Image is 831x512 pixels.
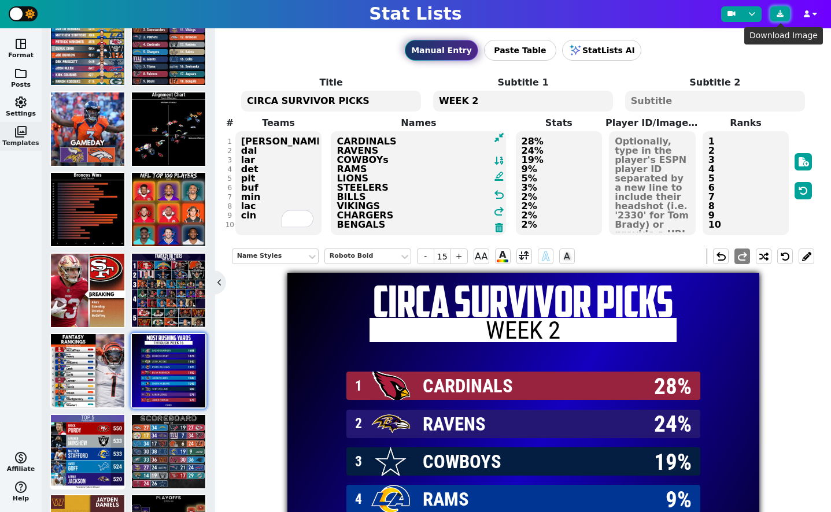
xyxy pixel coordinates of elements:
div: 5 [226,174,234,183]
div: 1 [226,137,234,146]
div: 2 [226,146,234,155]
span: 28% [654,370,692,404]
img: template [51,12,124,85]
label: Player ID/Image URL [605,116,699,130]
img: template [132,92,205,166]
button: Manual Entry [405,40,478,61]
img: template [51,173,124,246]
h1: Stat Lists [369,3,461,24]
span: + [450,248,468,264]
span: 2 [352,414,365,434]
span: redo [736,250,749,264]
div: 6 [226,183,234,192]
img: template [132,254,205,327]
div: 7 [226,192,234,202]
img: template [51,334,124,407]
h1: CIRCA SURVIVOR PICKS [287,279,759,324]
img: template [51,92,124,166]
div: 9 [226,211,234,220]
img: template [132,12,205,85]
label: Ranks [699,116,793,130]
div: Name Styles [237,251,302,261]
textarea: WEEK 2 [433,91,613,112]
img: template [51,254,124,327]
span: 4 [352,490,365,510]
img: template [51,415,124,488]
span: RAMS [423,489,654,510]
span: format_ink_highlighter [494,171,504,185]
span: 1 [352,377,365,396]
img: template [132,173,205,246]
div: 3 [226,155,234,165]
span: redo [492,205,506,218]
textarea: 28% 24% 19% 9% 5% 3% 2% 2% 2% 2% [516,131,603,235]
div: 8 [226,202,234,211]
span: monetization_on [14,451,28,465]
textarea: 1 2 3 4 5 6 7 8 9 10 [703,131,789,235]
span: space_dashboard [14,37,28,51]
label: # [226,116,234,130]
button: undo [713,248,729,264]
span: settings [14,95,28,109]
span: 19% [654,446,692,480]
span: RAVENS [423,414,654,435]
label: Subtitle 1 [427,76,619,90]
textarea: To enrich screen reader interactions, please activate Accessibility in Grammarly extension settings [235,131,322,235]
span: undo [492,188,506,202]
span: 24% [654,407,692,441]
span: CARDINALS [423,376,654,397]
span: A [559,248,575,264]
button: Paste Table [484,40,556,61]
button: redo [734,248,750,264]
div: 10 [226,220,234,229]
span: A [542,247,549,266]
span: folder [14,66,28,80]
span: undo [714,250,728,264]
label: Names [325,116,512,130]
span: 3 [352,452,365,472]
span: - [417,248,434,264]
div: 4 [226,165,234,174]
textarea: CIRCA SURVIVOR PICKS [241,91,421,112]
label: Title [235,76,427,90]
h2: WEEK 2 [370,318,676,343]
textarea: CARDINALS RAVENS COWBOYs RAMS LIONS STEELERS BILLS VIKINGS CHARGERS BENGALS [331,131,506,235]
label: Stats [512,116,606,130]
img: template [132,415,205,488]
span: COWBOYs [423,452,654,473]
span: help [14,480,28,494]
div: Roboto Bold [330,251,394,261]
button: StatLists AI [562,40,641,61]
label: Teams [232,116,326,130]
span: AA [474,248,489,264]
label: Subtitle 2 [619,76,811,90]
img: template [132,334,205,407]
span: photo_library [14,125,28,139]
